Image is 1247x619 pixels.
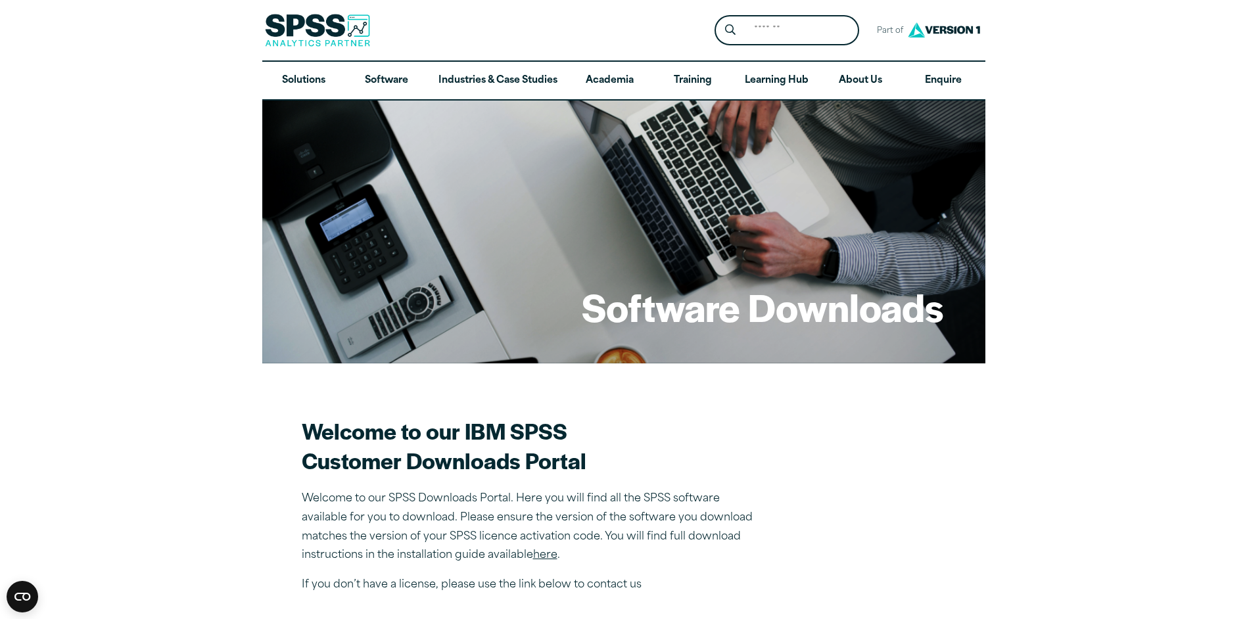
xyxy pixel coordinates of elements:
[725,24,736,35] svg: Search magnifying glass icon
[265,14,370,47] img: SPSS Analytics Partner
[905,18,983,42] img: Version1 Logo
[428,62,568,100] a: Industries & Case Studies
[7,581,38,612] button: Open CMP widget
[345,62,428,100] a: Software
[715,15,859,46] form: Site Header Search Form
[718,18,742,43] button: Search magnifying glass icon
[651,62,734,100] a: Training
[819,62,902,100] a: About Us
[568,62,651,100] a: Academia
[262,62,985,100] nav: Desktop version of site main menu
[302,416,762,475] h2: Welcome to our IBM SPSS Customer Downloads Portal
[262,62,345,100] a: Solutions
[302,490,762,565] p: Welcome to our SPSS Downloads Portal. Here you will find all the SPSS software available for you ...
[734,62,819,100] a: Learning Hub
[870,22,905,41] span: Part of
[902,62,985,100] a: Enquire
[582,281,943,332] h1: Software Downloads
[302,576,762,595] p: If you don’t have a license, please use the link below to contact us
[533,550,557,561] a: here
